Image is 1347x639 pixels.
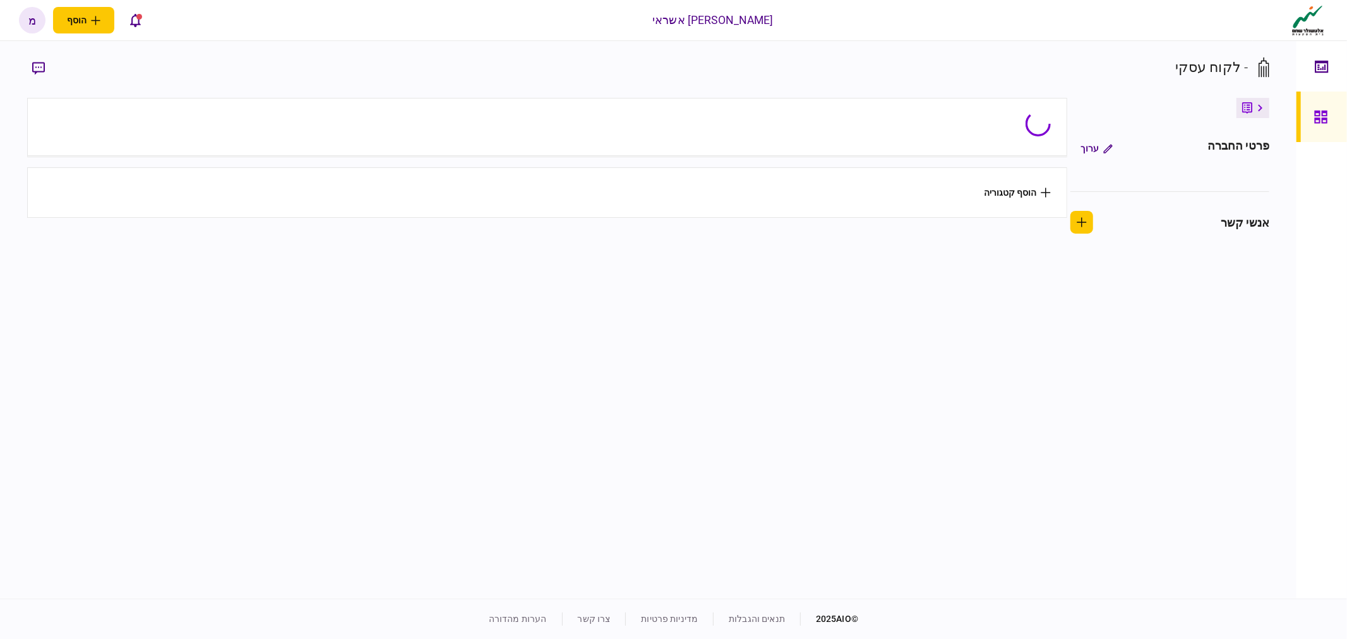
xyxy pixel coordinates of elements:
[1175,57,1248,78] div: - לקוח עסקי
[984,188,1051,198] button: הוסף קטגוריה
[489,614,547,624] a: הערות מהדורה
[652,12,774,28] div: [PERSON_NAME] אשראי
[19,7,45,33] button: מ
[122,7,148,33] button: פתח רשימת התראות
[800,612,858,626] div: © 2025 AIO
[641,614,698,624] a: מדיניות פרטיות
[1290,4,1327,36] img: client company logo
[578,614,611,624] a: צרו קשר
[53,7,114,33] button: פתח תפריט להוספת לקוח
[729,614,785,624] a: תנאים והגבלות
[1070,137,1123,160] button: ערוך
[1207,137,1269,160] div: פרטי החברה
[1221,214,1269,231] div: אנשי קשר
